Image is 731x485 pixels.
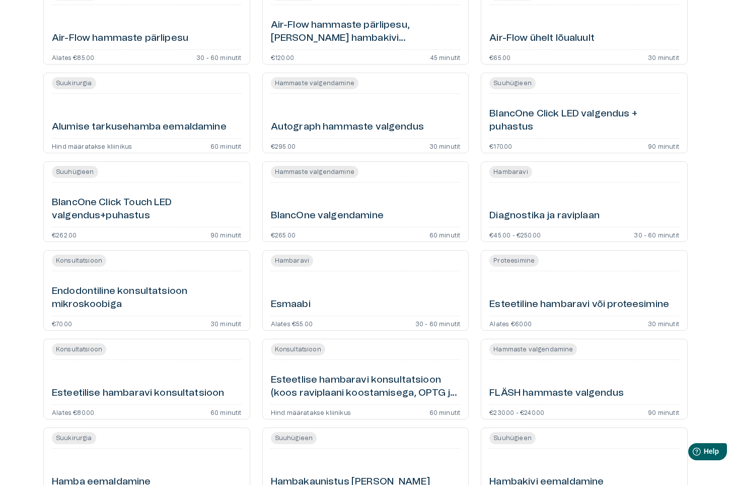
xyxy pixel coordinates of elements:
[271,19,461,45] h6: Air-Flow hammaste pärlipesu, [PERSON_NAME] hambakivi eemaldamiseta
[481,339,688,419] a: Open service booking details
[271,79,358,88] span: Hammaste valgendamine
[210,409,242,415] p: 60 minutit
[271,143,296,149] p: €295.00
[43,339,250,419] a: Open service booking details
[429,231,461,237] p: 60 minutit
[634,231,679,237] p: 30 - 60 minutit
[652,439,731,467] iframe: Help widget launcher
[429,143,461,149] p: 30 minutit
[43,73,250,153] a: Open service booking details
[271,374,461,400] h6: Esteetlise hambaravi konsultatsioon (koos raviplaani koostamisega, OPTG ja CBCT)
[648,409,679,415] p: 90 minutit
[262,339,469,419] a: Open service booking details
[52,167,98,176] span: Suuhügieen
[489,320,532,326] p: Alates €60.00
[481,161,688,242] a: Open service booking details
[52,32,188,45] h6: Air-Flow hammaste pärlipesu
[271,256,313,265] span: Hambaravi
[489,54,510,60] p: €65.00
[481,73,688,153] a: Open service booking details
[43,161,250,242] a: Open service booking details
[262,250,469,331] a: Open service booking details
[196,54,242,60] p: 30 - 60 minutit
[489,231,541,237] p: €45.00 - €250.00
[648,320,679,326] p: 30 minutit
[489,209,600,223] h6: Diagnostika ja raviplaan
[271,320,313,326] p: Alates €55.00
[271,167,358,176] span: Hammaste valgendamine
[52,434,96,443] span: Suukirurgia
[489,345,577,354] span: Hammaste valgendamine
[481,250,688,331] a: Open service booking details
[52,387,224,400] h6: Esteetilise hambaravi konsultatsioon
[648,143,679,149] p: 90 minutit
[271,209,384,223] h6: BlancOne valgendamine
[52,345,106,354] span: Konsultatsioon
[489,298,669,312] h6: Esteetiline hambaravi või proteesimine
[489,167,532,176] span: Hambaravi
[271,120,424,134] h6: Autograph hammaste valgendus
[52,285,242,312] h6: Endodontiline konsultatsioon mikroskoobiga
[271,231,296,237] p: €265.00
[52,143,132,149] p: Hind määratakse kliinikus
[52,320,72,326] p: €70.00
[489,434,536,443] span: Suuhügieen
[262,73,469,153] a: Open service booking details
[52,409,94,415] p: Alates €80.00
[271,345,325,354] span: Konsultatsioon
[489,387,624,400] h6: FLÄSH hammaste valgendus
[489,143,512,149] p: €170.00
[415,320,461,326] p: 30 - 60 minutit
[489,32,595,45] h6: Air-Flow ühelt lõualuult
[489,107,679,134] h6: BlancOne Click LED valgendus + puhastus
[52,196,242,223] h6: BlancOne Click Touch LED valgendus+puhastus
[210,143,242,149] p: 60 minutit
[52,231,77,237] p: €262.00
[430,54,461,60] p: 45 minutit
[52,120,227,134] h6: Alumise tarkusehamba eemaldamine
[429,409,461,415] p: 60 minutit
[210,320,242,326] p: 30 minutit
[52,256,106,265] span: Konsultatsioon
[489,256,539,265] span: Proteesimine
[43,250,250,331] a: Open service booking details
[271,409,351,415] p: Hind määratakse kliinikus
[271,54,294,60] p: €120.00
[648,54,679,60] p: 30 minutit
[489,409,544,415] p: €230.00 - €240.00
[52,54,94,60] p: Alates €85.00
[52,79,96,88] span: Suukirurgia
[271,298,311,312] h6: Esmaabi
[262,161,469,242] a: Open service booking details
[271,434,317,443] span: Suuhügieen
[489,79,536,88] span: Suuhügieen
[210,231,242,237] p: 90 minutit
